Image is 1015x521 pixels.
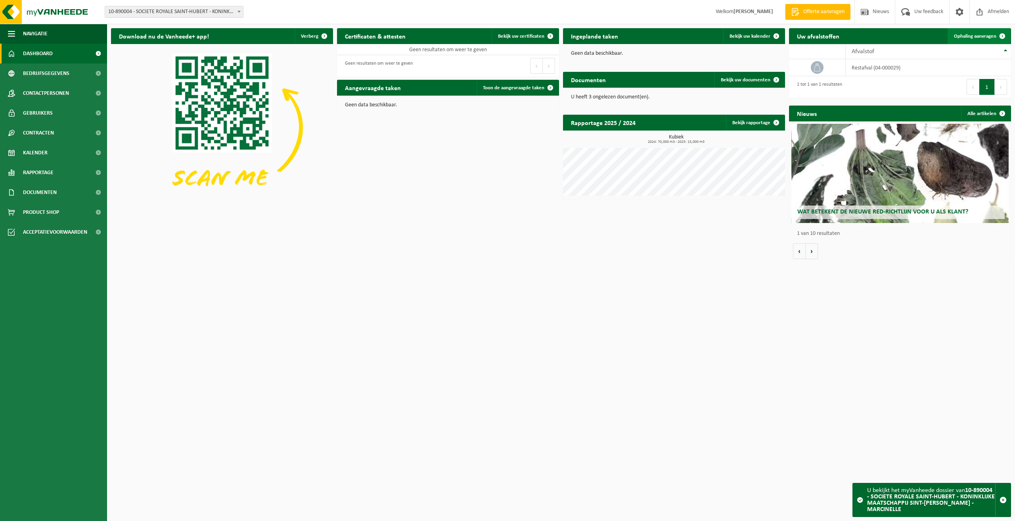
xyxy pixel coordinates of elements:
[23,123,54,143] span: Contracten
[801,8,846,16] span: Offerte aanvragen
[791,124,1009,223] a: Wat betekent de nieuwe RED-richtlijn voor u als klant?
[341,57,413,75] div: Geen resultaten om weer te geven
[867,483,995,517] div: U bekijkt het myVanheede dossier van
[797,209,968,215] span: Wat betekent de nieuwe RED-richtlijn voor u als klant?
[23,44,53,63] span: Dashboard
[477,80,558,96] a: Toon de aangevraagde taken
[733,9,773,15] strong: [PERSON_NAME]
[23,202,59,222] span: Product Shop
[563,72,614,87] h2: Documenten
[948,28,1010,44] a: Ophaling aanvragen
[793,243,806,259] button: Vorige
[571,51,777,56] p: Geen data beschikbaar.
[979,79,995,95] button: 1
[337,80,409,95] h2: Aangevraagde taken
[567,135,785,144] h3: Kubiek
[23,63,69,83] span: Bedrijfsgegevens
[295,28,332,44] button: Verberg
[530,58,543,74] button: Previous
[111,28,217,44] h2: Download nu de Vanheede+ app!
[23,143,48,163] span: Kalender
[995,79,1007,95] button: Next
[105,6,243,18] span: 10-890004 - SOCIETE ROYALE SAINT-HUBERT - KONINKLIJKE MAATSCHAPPIJ SINT-HUBERTUS - MARCINELLE
[492,28,558,44] a: Bekijk uw certificaten
[723,28,784,44] a: Bekijk uw kalender
[563,28,626,44] h2: Ingeplande taken
[789,28,847,44] h2: Uw afvalstoffen
[961,106,1010,121] a: Alle artikelen
[967,79,979,95] button: Previous
[498,34,544,39] span: Bekijk uw certificaten
[23,163,54,183] span: Rapportage
[337,44,559,55] td: Geen resultaten om weer te geven
[23,83,69,103] span: Contactpersonen
[337,28,414,44] h2: Certificaten & attesten
[543,58,555,74] button: Next
[105,6,243,17] span: 10-890004 - SOCIETE ROYALE SAINT-HUBERT - KONINKLIJKE MAATSCHAPPIJ SINT-HUBERTUS - MARCINELLE
[721,77,770,83] span: Bekijk uw documenten
[345,102,551,108] p: Geen data beschikbaar.
[797,231,1007,236] p: 1 van 10 resultaten
[23,222,87,242] span: Acceptatievoorwaarden
[111,44,333,211] img: Download de VHEPlus App
[567,140,785,144] span: 2024: 70,000 m3 - 2025: 15,000 m3
[793,78,842,96] div: 1 tot 1 van 1 resultaten
[730,34,770,39] span: Bekijk uw kalender
[726,115,784,131] a: Bekijk rapportage
[806,243,818,259] button: Volgende
[714,72,784,88] a: Bekijk uw documenten
[785,4,850,20] a: Offerte aanvragen
[301,34,318,39] span: Verberg
[483,85,544,90] span: Toon de aangevraagde taken
[571,94,777,100] p: U heeft 3 ongelezen document(en).
[846,59,1011,76] td: restafval (04-000029)
[954,34,996,39] span: Ophaling aanvragen
[563,115,643,130] h2: Rapportage 2025 / 2024
[867,487,995,513] strong: 10-890004 - SOCIETE ROYALE SAINT-HUBERT - KONINKLIJKE MAATSCHAPPIJ SINT-[PERSON_NAME] - MARCINELLE
[23,103,53,123] span: Gebruikers
[23,183,57,202] span: Documenten
[852,48,874,55] span: Afvalstof
[789,106,825,121] h2: Nieuws
[23,24,48,44] span: Navigatie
